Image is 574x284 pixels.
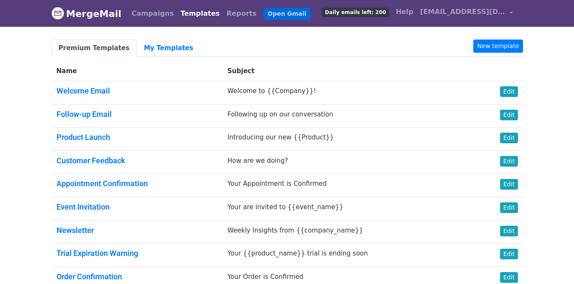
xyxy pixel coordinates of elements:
th: Subject [222,61,476,81]
a: Newsletter [57,226,94,235]
a: Edit [500,86,517,97]
iframe: Chat Widget [532,243,574,284]
th: Name [51,61,223,81]
a: Welcome Email [57,86,110,95]
a: Edit [500,179,517,190]
a: MergeMail [51,5,122,23]
td: Your are invited to {{event_name}} [222,197,476,220]
a: Edit [500,249,517,259]
img: MergeMail logo [51,7,64,20]
a: Customer Feedback [57,156,125,165]
a: Follow-up Email [57,110,112,119]
td: Welcome to {{Company}}! [222,81,476,105]
a: Help [393,3,417,20]
a: New template [473,40,523,53]
a: Event Invitation [57,202,110,211]
a: Appointment Confirmation [57,179,148,188]
td: Weekly Insights from {{company_name}} [222,220,476,244]
a: Edit [500,202,517,213]
a: Edit [500,156,517,167]
td: Your {{product_name}} trial is ending soon [222,244,476,267]
td: Your Appointment is Confirmed [222,174,476,197]
a: Campaigns [128,5,177,22]
a: Premium Templates [51,40,137,57]
span: [EMAIL_ADDRESS][DOMAIN_NAME] [420,7,505,17]
a: Trial Expiration Warning [57,249,138,258]
a: My Templates [137,40,201,57]
a: Product Launch [57,133,110,142]
td: How are we doing? [222,151,476,174]
td: Following up on our conversation [222,104,476,128]
a: Reports [223,5,260,22]
a: Edit [500,110,517,120]
span: Daily emails left: 200 [322,8,389,17]
a: Open Gmail [263,8,311,20]
a: Edit [500,226,517,236]
a: Order Confirmation [57,272,122,281]
a: [EMAIL_ADDRESS][DOMAIN_NAME] [417,3,516,23]
a: Daily emails left: 200 [319,3,393,20]
a: Edit [500,272,517,283]
a: Edit [500,133,517,143]
a: Templates [177,5,223,22]
td: Introducing our new {{Product}} [222,128,476,151]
